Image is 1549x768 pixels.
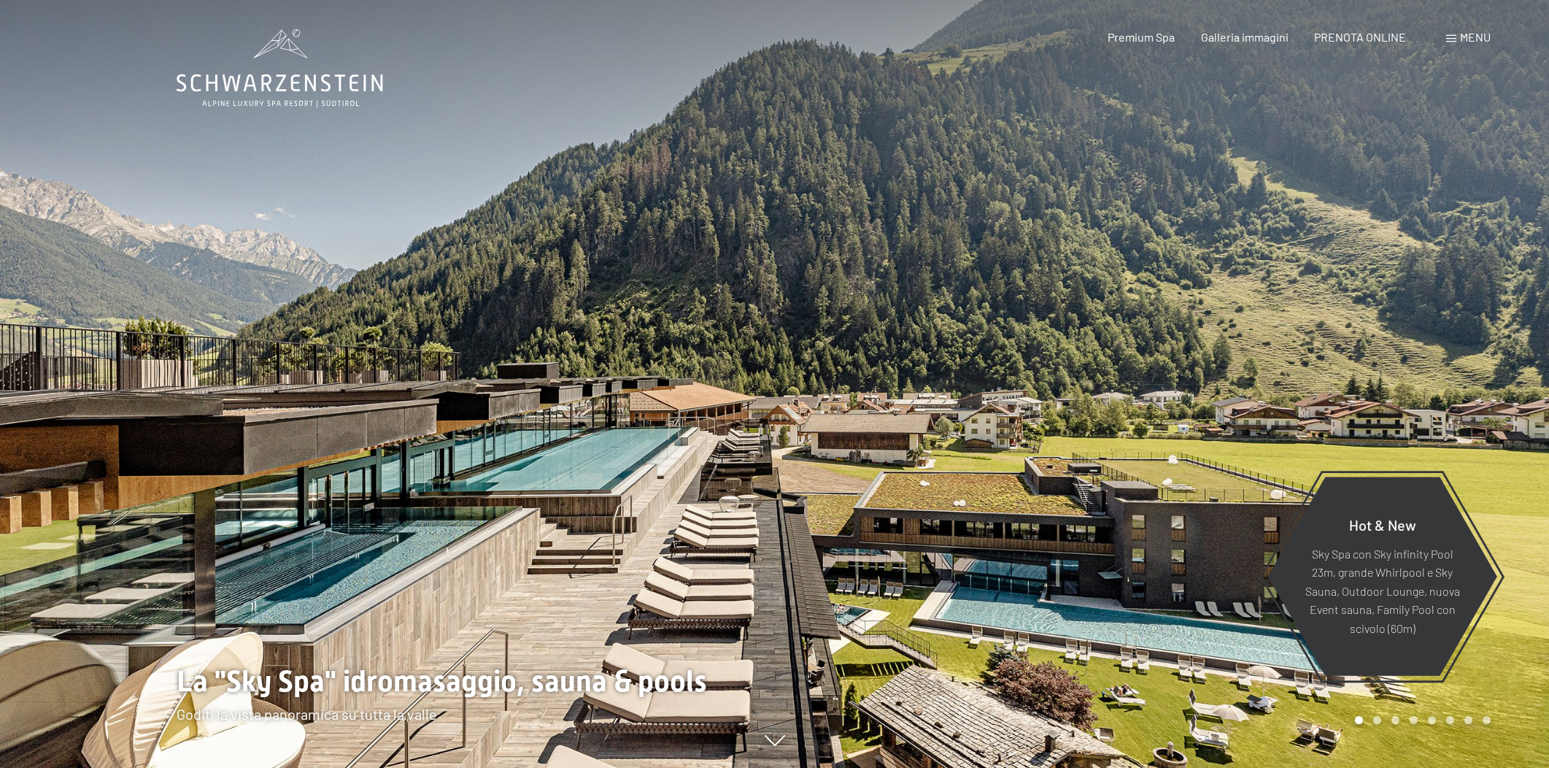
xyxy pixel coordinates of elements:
[1355,716,1363,724] div: Carousel Page 1 (Current Slide)
[1349,515,1416,533] span: Hot & New
[1314,30,1406,44] a: PRENOTA ONLINE
[1350,716,1491,724] div: Carousel Pagination
[1460,30,1491,44] span: Menu
[1483,716,1491,724] div: Carousel Page 8
[1108,30,1175,44] a: Premium Spa
[1373,716,1381,724] div: Carousel Page 2
[1428,716,1436,724] div: Carousel Page 5
[1267,476,1498,677] a: Hot & New Sky Spa con Sky infinity Pool 23m, grande Whirlpool e Sky Sauna, Outdoor Lounge, nuova ...
[1201,30,1289,44] a: Galleria immagini
[1303,544,1461,637] p: Sky Spa con Sky infinity Pool 23m, grande Whirlpool e Sky Sauna, Outdoor Lounge, nuova Event saun...
[1464,716,1472,724] div: Carousel Page 7
[1446,716,1454,724] div: Carousel Page 6
[1410,716,1418,724] div: Carousel Page 4
[1391,716,1399,724] div: Carousel Page 3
